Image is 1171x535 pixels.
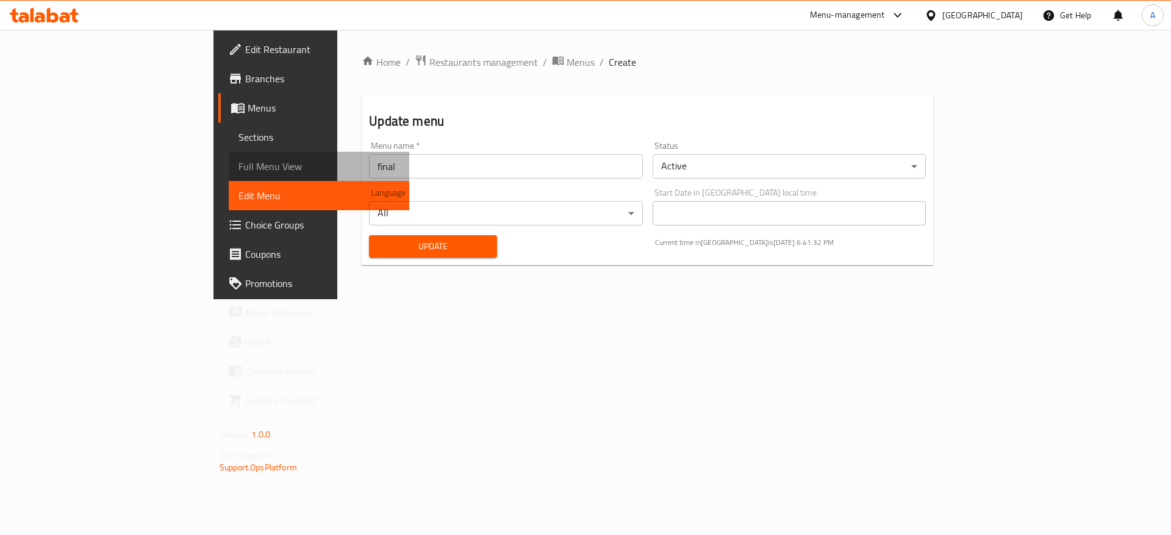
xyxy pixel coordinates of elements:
[362,54,933,70] nav: breadcrumb
[245,364,399,378] span: Coverage Report
[415,54,538,70] a: Restaurants management
[218,210,409,239] a: Choice Groups
[245,276,399,291] span: Promotions
[220,459,297,475] a: Support.OpsPlatform
[543,55,547,69] li: /
[942,9,1023,22] div: [GEOGRAPHIC_DATA]
[229,181,409,210] a: Edit Menu
[218,356,409,386] a: Coverage Report
[1150,9,1155,22] span: A
[218,239,409,269] a: Coupons
[245,218,399,232] span: Choice Groups
[218,386,409,415] a: Grocery Checklist
[229,122,409,152] a: Sections
[248,101,399,115] span: Menus
[218,93,409,122] a: Menus
[238,130,399,144] span: Sections
[245,42,399,57] span: Edit Restaurant
[369,201,642,225] div: All
[379,239,487,254] span: Update
[238,188,399,203] span: Edit Menu
[218,327,409,356] a: Upsell
[245,393,399,408] span: Grocery Checklist
[245,305,399,320] span: Menu disclaimer
[245,71,399,86] span: Branches
[653,154,926,179] div: Active
[567,55,595,69] span: Menus
[245,335,399,349] span: Upsell
[218,269,409,298] a: Promotions
[218,64,409,93] a: Branches
[810,8,885,23] div: Menu-management
[369,154,642,179] input: Please enter Menu name
[655,237,926,248] p: Current time in [GEOGRAPHIC_DATA] is [DATE] 6:41:32 PM
[229,152,409,181] a: Full Menu View
[429,55,538,69] span: Restaurants management
[220,447,276,463] span: Get support on:
[238,159,399,174] span: Full Menu View
[369,112,926,130] h2: Update menu
[220,427,249,442] span: Version:
[251,427,270,442] span: 1.0.0
[369,235,497,258] button: Update
[552,54,595,70] a: Menus
[600,55,604,69] li: /
[218,298,409,327] a: Menu disclaimer
[218,35,409,64] a: Edit Restaurant
[609,55,636,69] span: Create
[245,247,399,261] span: Coupons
